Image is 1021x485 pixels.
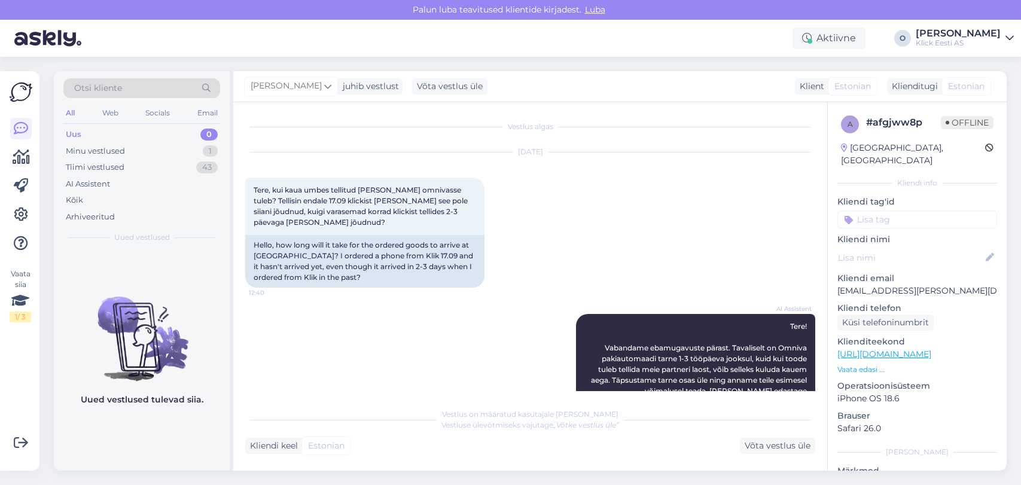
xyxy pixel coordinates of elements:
[894,30,911,47] div: O
[581,4,609,15] span: Luba
[10,269,31,322] div: Vaata siia
[195,105,220,121] div: Email
[887,80,938,93] div: Klienditugi
[196,161,218,173] div: 43
[916,29,1014,48] a: [PERSON_NAME]Klick Eesti AS
[441,420,619,429] span: Vestluse ülevõtmiseks vajutage
[245,440,298,452] div: Kliendi keel
[837,392,997,405] p: iPhone OS 18.6
[74,82,122,94] span: Otsi kliente
[837,315,934,331] div: Küsi telefoninumbrit
[767,304,812,313] span: AI Assistent
[793,28,865,49] div: Aktiivne
[837,233,997,246] p: Kliendi nimi
[100,105,121,121] div: Web
[795,80,824,93] div: Klient
[66,161,124,173] div: Tiimi vestlused
[837,380,997,392] p: Operatsioonisüsteem
[837,285,997,297] p: [EMAIL_ADDRESS][PERSON_NAME][DOMAIN_NAME]
[254,185,470,227] span: Tere, kui kaua umbes tellitud [PERSON_NAME] omnivasse tuleb? Tellisin endale 17.09 klickist [PERS...
[245,235,484,288] div: Hello, how long will it take for the ordered goods to arrive at [GEOGRAPHIC_DATA]? I ordered a ph...
[837,422,997,435] p: Safari 26.0
[66,178,110,190] div: AI Assistent
[114,232,170,243] span: Uued vestlused
[249,288,294,297] span: 12:40
[838,251,983,264] input: Lisa nimi
[740,438,815,454] div: Võta vestlus üle
[66,145,125,157] div: Minu vestlused
[308,440,345,452] span: Estonian
[338,80,399,93] div: juhib vestlust
[948,80,985,93] span: Estonian
[442,410,618,419] span: Vestlus on määratud kasutajale [PERSON_NAME]
[837,196,997,208] p: Kliendi tag'id
[837,349,931,359] a: [URL][DOMAIN_NAME]
[54,275,230,383] img: No chats
[63,105,77,121] div: All
[916,29,1001,38] div: [PERSON_NAME]
[866,115,941,130] div: # afgjww8p
[848,120,853,129] span: a
[81,394,203,406] p: Uued vestlused tulevad siia.
[916,38,1001,48] div: Klick Eesti AS
[837,447,997,457] div: [PERSON_NAME]
[251,80,322,93] span: [PERSON_NAME]
[66,211,115,223] div: Arhiveeritud
[834,80,871,93] span: Estonian
[10,81,32,103] img: Askly Logo
[553,420,619,429] i: „Võtke vestlus üle”
[203,145,218,157] div: 1
[245,121,815,132] div: Vestlus algas
[837,178,997,188] div: Kliendi info
[841,142,985,167] div: [GEOGRAPHIC_DATA], [GEOGRAPHIC_DATA]
[412,78,487,94] div: Võta vestlus üle
[245,147,815,157] div: [DATE]
[837,410,997,422] p: Brauser
[837,302,997,315] p: Kliendi telefon
[66,129,81,141] div: Uus
[837,272,997,285] p: Kliendi email
[200,129,218,141] div: 0
[10,312,31,322] div: 1 / 3
[837,364,997,375] p: Vaata edasi ...
[837,335,997,348] p: Klienditeekond
[66,194,83,206] div: Kõik
[837,211,997,228] input: Lisa tag
[941,116,993,129] span: Offline
[143,105,172,121] div: Socials
[837,465,997,477] p: Märkmed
